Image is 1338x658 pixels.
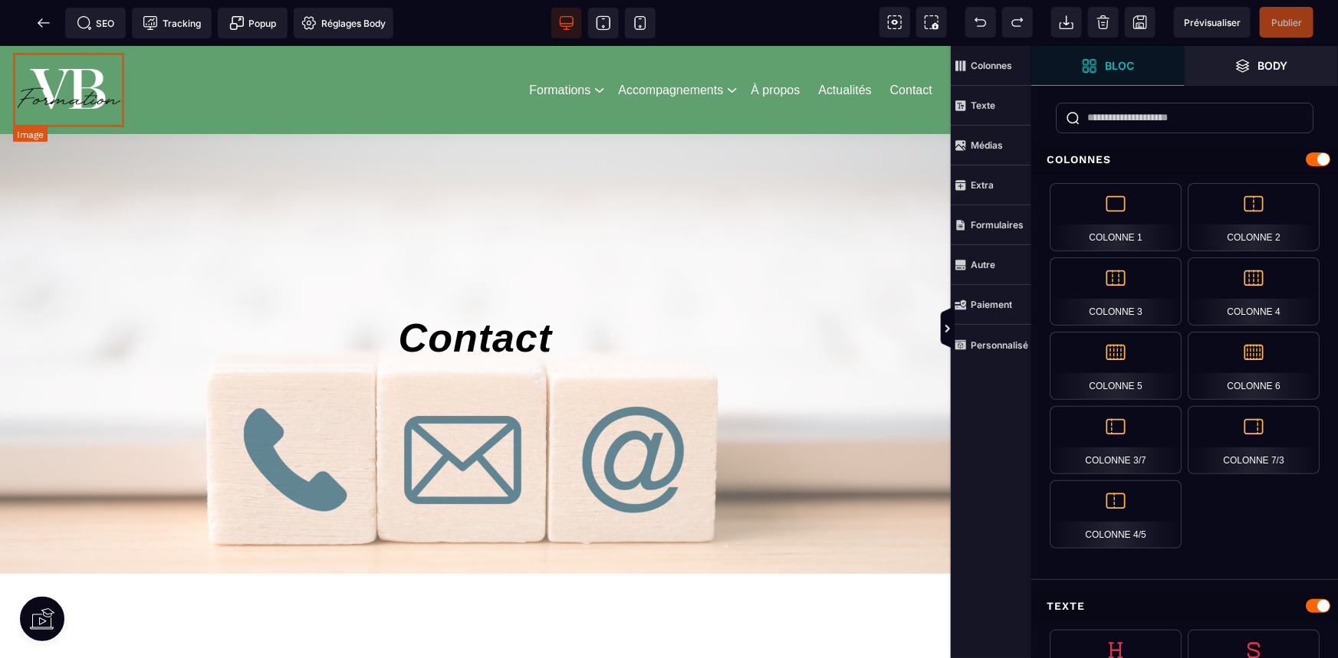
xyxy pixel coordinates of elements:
[1031,146,1338,174] div: Colonnes
[1105,60,1134,71] strong: Bloc
[1031,46,1185,86] span: Ouvrir les blocs
[399,270,553,314] span: Contact
[916,7,947,38] span: Capture d'écran
[1050,183,1182,251] div: Colonne 1
[951,86,1031,126] span: Texte
[1125,7,1156,38] span: Enregistrer
[890,34,932,54] a: Contact
[229,15,277,31] span: Popup
[65,8,126,38] span: Métadata SEO
[301,15,386,31] span: Réglages Body
[218,8,288,38] span: Créer une alerte modale
[1050,480,1182,548] div: Colonne 4/5
[951,285,1031,325] span: Paiement
[1050,406,1182,474] div: Colonne 3/7
[971,179,994,191] strong: Extra
[143,15,201,31] span: Tracking
[1271,17,1302,28] span: Publier
[951,46,1031,86] span: Colonnes
[1031,306,1047,352] span: Afficher les vues
[965,7,996,38] span: Défaire
[971,100,995,111] strong: Texte
[1051,7,1082,38] span: Importer
[1260,7,1313,38] span: Enregistrer le contenu
[77,15,115,31] span: SEO
[1188,332,1320,400] div: Colonne 6
[551,8,582,38] span: Voir bureau
[951,126,1031,165] span: Médias
[1188,257,1320,326] div: Colonne 4
[879,7,910,38] span: Voir les composants
[971,299,1012,310] strong: Paiement
[625,8,656,38] span: Voir mobile
[971,259,995,270] strong: Autre
[818,34,871,54] a: Actualités
[13,7,125,81] img: 86a4aa658127570b91344bfc39bbf4eb_Blanc_sur_fond_vert.png
[1174,7,1251,38] span: Aperçu
[1258,60,1288,71] strong: Body
[588,8,619,38] span: Voir tablette
[529,34,590,54] a: Formations
[1050,257,1182,326] div: Colonne 3
[1031,592,1338,620] div: Texte
[132,8,212,38] span: Code de suivi
[1188,406,1320,474] div: Colonne 7/3
[1185,46,1338,86] span: Ouvrir les calques
[951,245,1031,285] span: Autre
[971,139,1003,151] strong: Médias
[1188,183,1320,251] div: Colonne 2
[971,339,1028,351] strong: Personnalisé
[951,165,1031,205] span: Extra
[1050,332,1182,400] div: Colonne 5
[618,34,723,54] a: Accompagnements
[28,8,59,38] span: Retour
[951,325,1031,365] span: Personnalisé
[1088,7,1119,38] span: Nettoyage
[1184,17,1241,28] span: Prévisualiser
[751,34,800,54] a: À propos
[971,219,1024,231] strong: Formulaires
[971,60,1012,71] strong: Colonnes
[1002,7,1033,38] span: Rétablir
[951,205,1031,245] span: Formulaires
[294,8,393,38] span: Favicon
